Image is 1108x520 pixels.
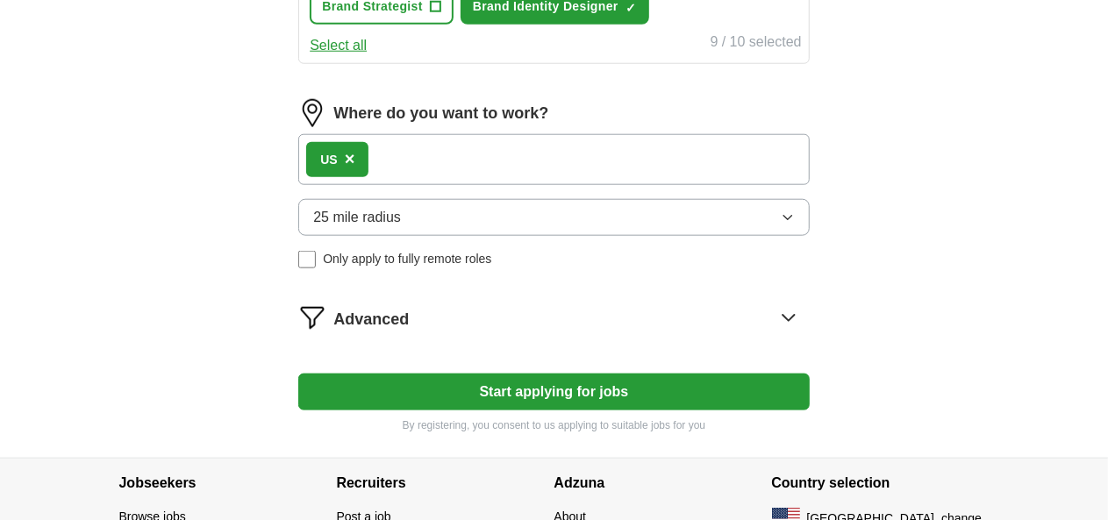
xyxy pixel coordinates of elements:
[345,146,355,173] button: ×
[298,417,809,433] p: By registering, you consent to us applying to suitable jobs for you
[625,1,636,15] span: ✓
[333,102,548,125] label: Where do you want to work?
[333,308,409,331] span: Advanced
[298,303,326,331] img: filter
[310,35,367,56] button: Select all
[320,151,337,169] div: US
[313,207,401,228] span: 25 mile radius
[298,251,316,268] input: Only apply to fully remote roles
[298,199,809,236] button: 25 mile radius
[772,459,990,508] h4: Country selection
[298,99,326,127] img: location.png
[345,149,355,168] span: ×
[298,374,809,410] button: Start applying for jobs
[323,250,491,268] span: Only apply to fully remote roles
[711,32,802,56] div: 9 / 10 selected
